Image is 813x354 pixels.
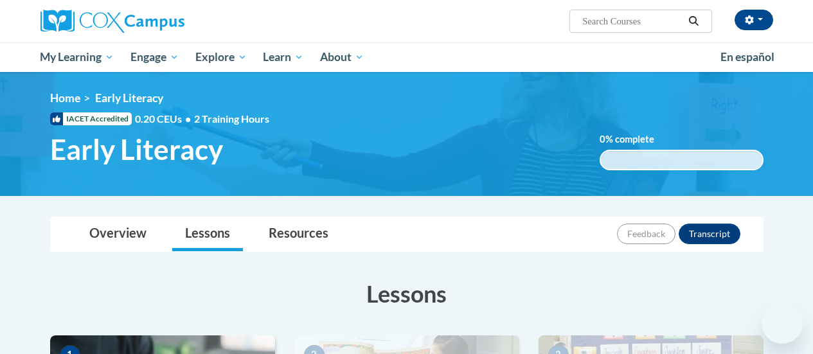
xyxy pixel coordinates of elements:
a: About [312,42,372,72]
h3: Lessons [50,278,764,310]
button: Account Settings [735,10,773,30]
iframe: Button to launch messaging window [762,303,803,344]
img: Cox Campus [40,10,184,33]
span: 0.20 CEUs [135,112,194,126]
div: Main menu [31,42,783,72]
span: Learn [263,49,303,65]
span: Early Literacy [95,91,163,105]
span: Explore [195,49,247,65]
a: Overview [76,217,159,251]
a: Learn [255,42,312,72]
a: My Learning [32,42,123,72]
span: 0 [600,134,605,145]
span: Early Literacy [50,132,223,166]
label: % complete [600,132,674,146]
span: My Learning [40,49,114,65]
a: Explore [187,42,255,72]
a: Lessons [172,217,243,251]
button: Search [684,13,703,29]
a: Engage [122,42,187,72]
span: IACET Accredited [50,112,132,125]
input: Search Courses [581,13,684,29]
span: About [320,49,364,65]
span: Engage [130,49,179,65]
a: Resources [256,217,341,251]
a: En español [712,44,783,71]
span: 2 Training Hours [194,112,269,125]
button: Feedback [617,224,675,244]
span: En español [720,50,774,64]
button: Transcript [679,224,740,244]
span: • [185,112,191,125]
a: Home [50,91,80,105]
a: Cox Campus [40,10,272,33]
